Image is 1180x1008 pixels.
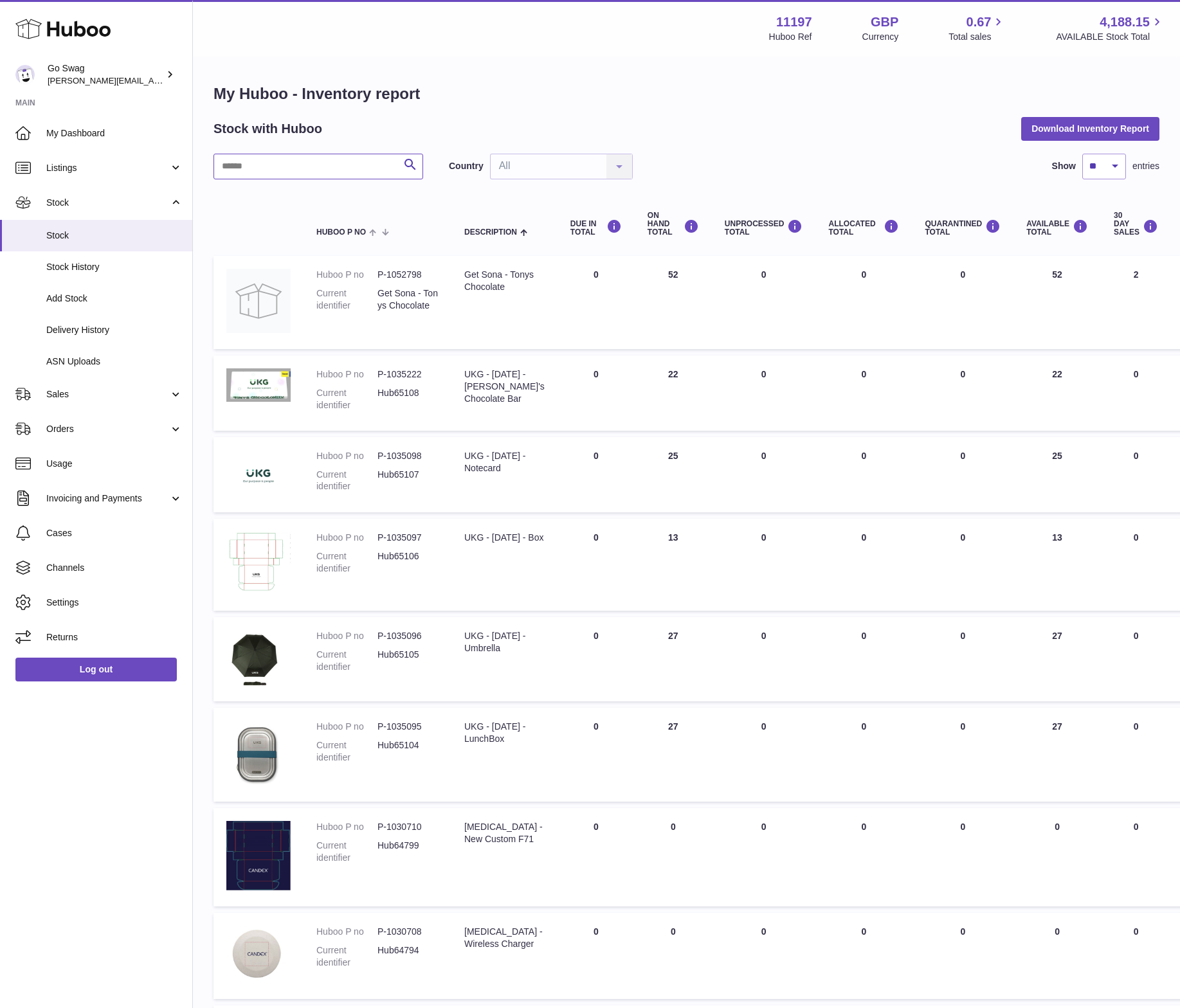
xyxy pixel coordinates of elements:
dt: Huboo P no [316,630,377,642]
span: 0 [960,269,965,280]
img: product image [226,269,291,333]
span: ASN Uploads [46,355,183,368]
dt: Huboo P no [316,450,377,462]
a: 0.67 Total sales [949,14,1006,43]
td: 0 [1101,437,1171,512]
button: Download Inventory Report [1021,117,1159,140]
span: AVAILABLE Stock Total [1056,31,1165,43]
td: 0 [712,913,816,999]
div: UKG - [DATE] - LunchBox [464,721,545,745]
td: 0 [635,913,712,999]
img: product image [226,821,291,890]
span: 0 [960,451,965,461]
td: 0 [558,708,635,802]
td: 0 [1101,617,1171,701]
span: Orders [46,423,169,435]
div: AVAILABLE Total [1026,219,1088,237]
dd: P-1035096 [377,630,439,642]
td: 0 [558,617,635,701]
td: 0 [558,355,635,431]
dt: Current identifier [316,469,377,493]
span: Returns [46,631,183,643]
img: product image [226,721,291,786]
td: 0 [558,519,635,611]
div: ALLOCATED Total [828,219,899,237]
td: 25 [635,437,712,512]
td: 0 [815,617,912,701]
td: 0 [1101,355,1171,431]
img: product image [226,532,291,595]
span: 0 [960,631,965,641]
div: Go Swag [48,62,163,87]
div: UKG - [DATE] - Notecard [464,450,545,474]
dd: P-1030708 [377,926,439,938]
td: 0 [815,708,912,802]
span: Stock History [46,261,183,273]
div: Currency [862,31,899,43]
td: 0 [712,256,816,349]
span: 0 [960,926,965,937]
img: leigh@goswag.com [15,65,35,84]
dd: P-1035097 [377,532,439,544]
span: Huboo P no [316,228,366,237]
td: 2 [1101,256,1171,349]
label: Show [1052,160,1076,172]
h2: Stock with Huboo [213,120,322,138]
dt: Huboo P no [316,368,377,381]
td: 27 [1013,708,1101,802]
td: 0 [1101,808,1171,906]
div: ON HAND Total [648,212,699,237]
img: product image [226,926,291,983]
td: 0 [712,617,816,701]
td: 0 [558,808,635,906]
strong: 11197 [776,14,812,31]
span: Channels [46,562,183,574]
span: 0 [960,822,965,832]
span: My Dashboard [46,127,183,139]
div: UNPROCESSED Total [725,219,803,237]
img: product image [226,450,291,496]
dd: Hub65106 [377,550,439,575]
dt: Current identifier [316,287,377,312]
span: 4,188.15 [1100,14,1150,31]
span: Invoicing and Payments [46,492,169,505]
td: 0 [558,913,635,999]
span: Cases [46,527,183,539]
dd: Hub64799 [377,840,439,864]
td: 0 [712,355,816,431]
span: Stock [46,230,183,242]
td: 52 [635,256,712,349]
dt: Huboo P no [316,821,377,833]
span: Sales [46,388,169,401]
div: UKG - [DATE] - [PERSON_NAME]'s Chocolate Bar [464,368,545,405]
td: 25 [1013,437,1101,512]
div: UKG - [DATE] - Box [464,532,545,544]
dd: P-1035095 [377,721,439,733]
td: 0 [815,437,912,512]
td: 0 [815,355,912,431]
td: 0 [815,519,912,611]
span: Delivery History [46,324,183,336]
dd: Hub65107 [377,469,439,493]
dt: Huboo P no [316,269,377,281]
td: 27 [1013,617,1101,701]
td: 0 [1101,519,1171,611]
td: 0 [815,913,912,999]
span: Usage [46,458,183,470]
span: Description [464,228,517,237]
td: 13 [635,519,712,611]
td: 0 [815,808,912,906]
td: 0 [635,808,712,906]
span: entries [1132,160,1159,172]
span: Listings [46,162,169,174]
div: 30 DAY SALES [1114,212,1158,237]
span: Add Stock [46,292,183,305]
dt: Current identifier [316,550,377,575]
td: 27 [635,708,712,802]
span: 0 [960,532,965,543]
td: 0 [712,437,816,512]
a: 4,188.15 AVAILABLE Stock Total [1056,14,1165,43]
dt: Huboo P no [316,926,377,938]
dd: Hub65104 [377,739,439,764]
dt: Huboo P no [316,532,377,544]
